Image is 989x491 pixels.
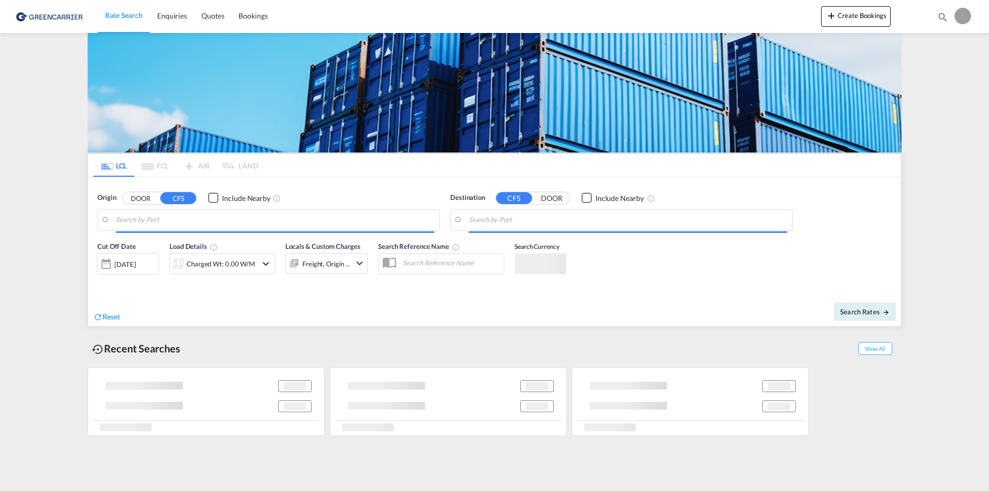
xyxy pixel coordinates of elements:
[93,154,134,177] md-tab-item: LCL
[93,312,103,321] md-icon: icon-refresh
[210,243,218,251] md-icon: Chargeable Weight
[937,11,948,23] md-icon: icon-magnify
[821,6,891,27] button: icon-plus 400-fgCreate Bookings
[285,253,368,274] div: Freight Origin Destinationicon-chevron-down
[378,242,460,250] span: Search Reference Name
[93,312,120,323] div: icon-refreshReset
[88,33,901,153] img: GreenCarrierFCL_LCL.png
[208,193,270,204] md-checkbox: Checkbox No Ink
[114,260,135,269] div: [DATE]
[123,192,159,204] button: DOOR
[285,242,361,250] span: Locals & Custom Charges
[160,192,196,204] button: CFS
[452,243,460,251] md-icon: Your search will be saved by the below given name
[272,194,281,202] md-icon: Unchecked: Ignores neighbouring ports when fetching rates.Checked : Includes neighbouring ports w...
[260,258,272,270] md-icon: icon-chevron-down
[93,154,258,177] md-pagination-wrapper: Use the left and right arrow keys to navigate between tabs
[97,193,116,203] span: Origin
[534,192,570,204] button: DOOR
[92,343,104,355] md-icon: icon-backup-restore
[882,309,890,316] md-icon: icon-arrow-right
[169,253,275,274] div: Charged Wt: 0,00 W/Micon-chevron-down
[647,194,655,202] md-icon: Unchecked: Ignores neighbouring ports when fetching rates.Checked : Includes neighbouring ports w...
[103,312,120,321] span: Reset
[858,342,892,355] span: Show All
[97,253,159,275] div: [DATE]
[238,11,267,20] span: Bookings
[222,193,270,204] div: Include Nearby
[469,212,787,228] input: Search by Port
[825,9,838,22] md-icon: icon-plus 400-fg
[97,242,136,250] span: Cut Off Date
[515,243,559,250] span: Search Currency
[353,257,366,269] md-icon: icon-chevron-down
[450,193,485,203] span: Destination
[169,242,218,250] span: Load Details
[105,11,143,20] span: Rate Search
[398,255,504,270] input: Search Reference Name
[201,11,224,20] span: Quotes
[88,337,184,360] div: Recent Searches
[834,302,896,321] button: Search Ratesicon-arrow-right
[582,193,644,204] md-checkbox: Checkbox No Ink
[302,257,351,271] div: Freight Origin Destination
[186,257,255,271] div: Charged Wt: 0,00 W/M
[116,212,434,228] input: Search by Port
[88,177,901,326] div: Origin DOOR CFS Checkbox No InkUnchecked: Ignores neighbouring ports when fetching rates.Checked ...
[937,11,948,27] div: icon-magnify
[157,11,187,20] span: Enquiries
[496,192,532,204] button: CFS
[97,274,105,287] md-datepicker: Select
[840,308,890,316] span: Search Rates
[595,193,644,204] div: Include Nearby
[15,5,85,28] img: 1378a7308afe11ef83610d9e779c6b34.png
